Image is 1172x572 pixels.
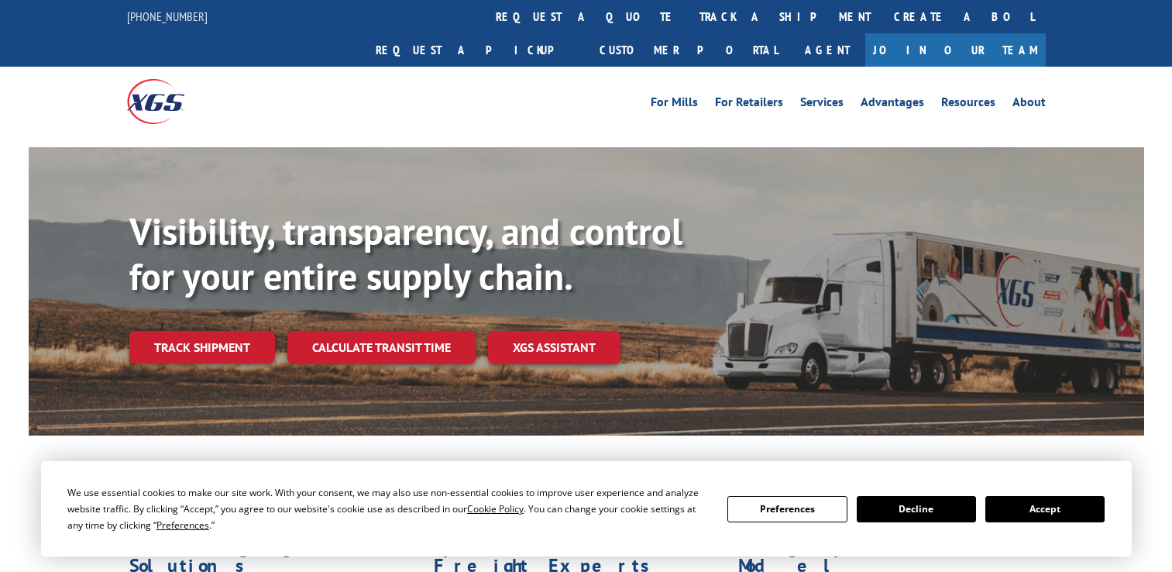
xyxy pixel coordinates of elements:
a: Request a pickup [364,33,588,67]
a: XGS ASSISTANT [488,331,620,364]
a: Customer Portal [588,33,789,67]
button: Accept [985,496,1105,522]
div: Cookie Consent Prompt [41,461,1132,556]
a: About [1012,96,1046,113]
b: Visibility, transparency, and control for your entire supply chain. [129,207,682,300]
a: Advantages [861,96,924,113]
a: Agent [789,33,865,67]
div: We use essential cookies to make our site work. With your consent, we may also use non-essential ... [67,484,709,533]
a: Calculate transit time [287,331,476,364]
button: Decline [857,496,976,522]
button: Preferences [727,496,847,522]
a: Services [800,96,844,113]
a: [PHONE_NUMBER] [127,9,208,24]
a: Join Our Team [865,33,1046,67]
a: For Mills [651,96,698,113]
a: For Retailers [715,96,783,113]
span: Cookie Policy [467,502,524,515]
a: Track shipment [129,331,275,364]
a: Resources [941,96,995,113]
span: Preferences [156,519,209,532]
